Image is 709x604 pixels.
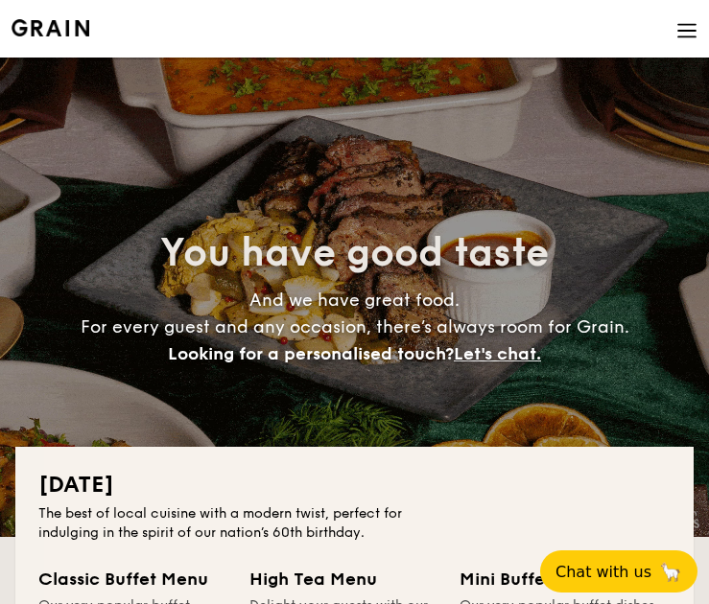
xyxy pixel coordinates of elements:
[38,504,417,543] div: The best of local cuisine with a modern twist, perfect for indulging in the spirit of our nation’...
[676,20,697,41] img: icon-hamburger-menu.db5d7e83.svg
[38,470,671,500] h2: [DATE]
[12,19,89,36] img: Grain
[249,566,437,592] div: High Tea Menu
[555,563,651,581] span: Chat with us
[38,566,226,592] div: Classic Buffet Menu
[12,19,89,36] a: Logotype
[460,566,671,592] div: Mini Buffet Menu
[540,550,697,592] button: Chat with us🦙
[454,343,541,364] span: Let's chat.
[659,561,682,583] span: 🦙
